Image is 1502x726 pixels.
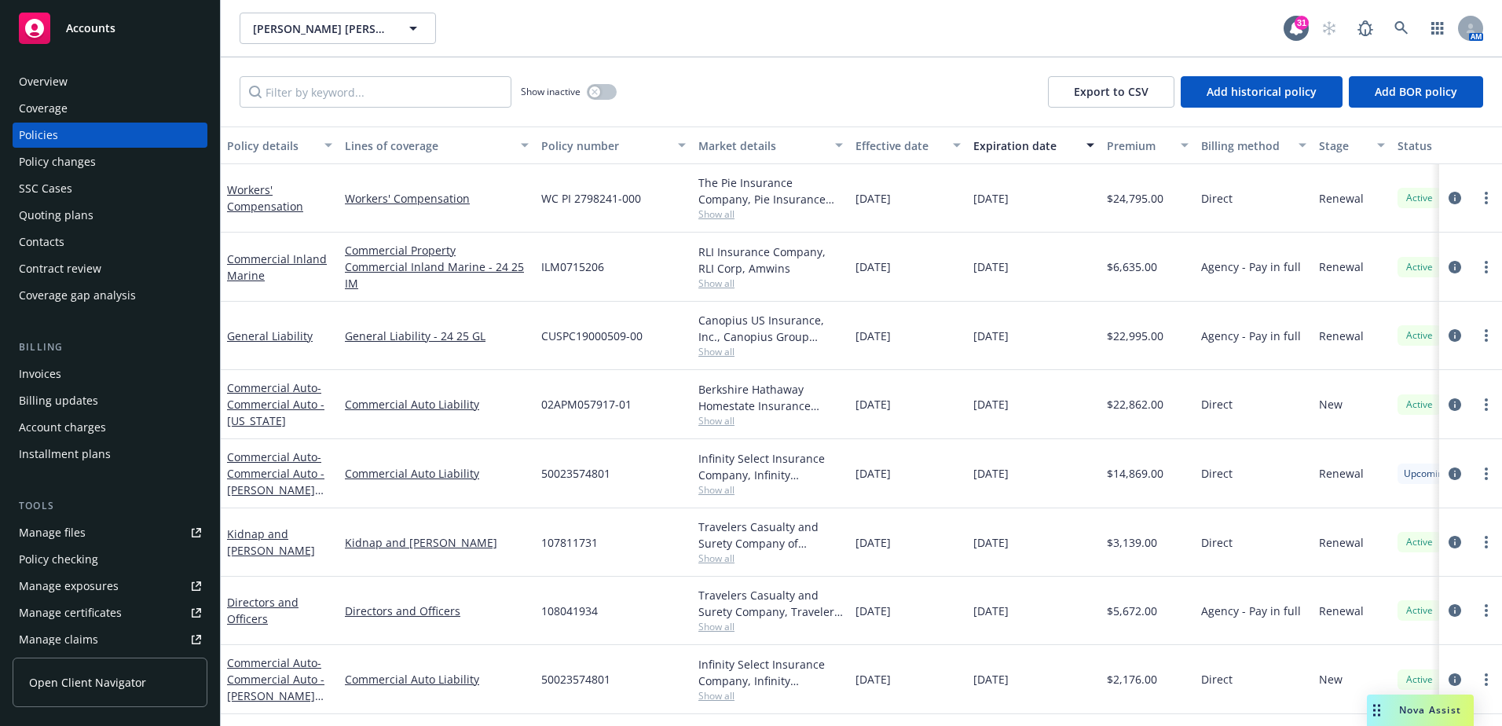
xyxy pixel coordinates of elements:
span: [DATE] [973,396,1009,412]
div: Coverage [19,96,68,121]
a: Workers' Compensation [227,182,303,214]
button: Add historical policy [1181,76,1343,108]
a: Commercial Auto Liability [345,465,529,482]
a: Switch app [1422,13,1453,44]
span: $6,635.00 [1107,258,1157,275]
div: Tools [13,498,207,514]
a: circleInformation [1445,533,1464,552]
span: [PERSON_NAME] [PERSON_NAME] & Associates, Inc. [253,20,389,37]
a: Commercial Auto [227,449,324,514]
span: 107811731 [541,534,598,551]
span: Add historical policy [1207,84,1317,99]
a: Accounts [13,6,207,50]
span: Direct [1201,534,1233,551]
a: more [1477,670,1496,689]
span: CUSPC19000509-00 [541,328,643,344]
div: Policies [19,123,58,148]
button: Premium [1101,126,1195,164]
span: [DATE] [973,603,1009,619]
span: [DATE] [855,603,891,619]
a: circleInformation [1445,326,1464,345]
div: Travelers Casualty and Surety Company of America, Travelers Insurance [698,519,843,552]
div: Expiration date [973,137,1077,154]
div: 31 [1295,16,1309,30]
a: Overview [13,69,207,94]
div: Manage certificates [19,600,122,625]
span: 50023574801 [541,465,610,482]
span: - Commercial Auto - [US_STATE] [227,380,324,428]
a: Kidnap and [PERSON_NAME] [345,534,529,551]
span: [DATE] [855,465,891,482]
a: Billing updates [13,388,207,413]
a: General Liability [227,328,313,343]
span: Export to CSV [1074,84,1148,99]
a: Coverage [13,96,207,121]
a: Manage certificates [13,600,207,625]
a: Start snowing [1313,13,1345,44]
span: Renewal [1319,534,1364,551]
button: Expiration date [967,126,1101,164]
a: Installment plans [13,442,207,467]
span: $2,176.00 [1107,671,1157,687]
span: [DATE] [855,396,891,412]
span: [DATE] [855,258,891,275]
span: Direct [1201,671,1233,687]
span: [DATE] [973,190,1009,207]
button: Policy details [221,126,339,164]
span: New [1319,396,1343,412]
div: Manage claims [19,627,98,652]
div: Contacts [19,229,64,255]
span: Active [1404,191,1435,205]
a: more [1477,189,1496,207]
span: Show all [698,689,843,702]
a: more [1477,258,1496,277]
span: Active [1404,328,1435,343]
span: Direct [1201,465,1233,482]
div: Manage files [19,520,86,545]
div: Policy details [227,137,315,154]
div: Policy changes [19,149,96,174]
span: Show all [698,620,843,633]
span: Agency - Pay in full [1201,258,1301,275]
div: Invoices [19,361,61,387]
div: Market details [698,137,826,154]
span: [DATE] [973,671,1009,687]
div: Contract review [19,256,101,281]
span: $14,869.00 [1107,465,1163,482]
span: New [1319,671,1343,687]
a: Commercial Inland Marine [227,251,327,283]
a: General Liability - 24 25 GL [345,328,529,344]
a: Report a Bug [1350,13,1381,44]
span: Agency - Pay in full [1201,328,1301,344]
a: Contacts [13,229,207,255]
a: circleInformation [1445,670,1464,689]
div: Manage exposures [19,574,119,599]
span: Show all [698,277,843,290]
a: Policies [13,123,207,148]
a: more [1477,601,1496,620]
a: Commercial Inland Marine - 24 25 IM [345,258,529,291]
button: Add BOR policy [1349,76,1483,108]
a: Commercial Auto Liability [345,671,529,687]
span: [DATE] [855,671,891,687]
div: Overview [19,69,68,94]
button: Effective date [849,126,967,164]
span: $22,995.00 [1107,328,1163,344]
span: Show all [698,483,843,497]
a: more [1477,395,1496,414]
a: Commercial Property [345,242,529,258]
a: Policy changes [13,149,207,174]
a: circleInformation [1445,258,1464,277]
span: Accounts [66,22,115,35]
span: Active [1404,398,1435,412]
span: ILM0715206 [541,258,604,275]
div: Infinity Select Insurance Company, Infinity ([PERSON_NAME]) [698,450,843,483]
span: [DATE] [973,328,1009,344]
span: Active [1404,260,1435,274]
a: circleInformation [1445,601,1464,620]
span: Agency - Pay in full [1201,603,1301,619]
div: Drag to move [1367,695,1387,726]
span: Active [1404,603,1435,618]
span: 02APM057917-01 [541,396,632,412]
a: Directors and Officers [227,595,299,626]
